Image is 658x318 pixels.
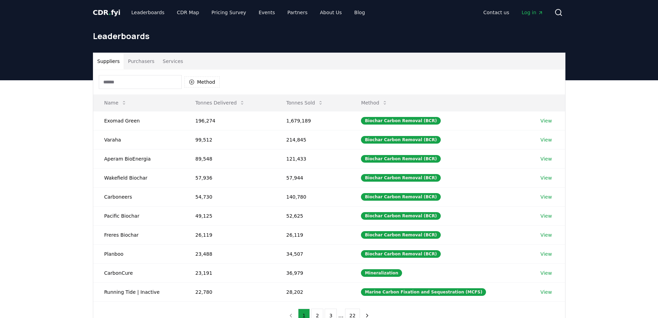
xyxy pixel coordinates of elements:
a: Events [253,6,280,19]
td: 89,548 [184,149,275,168]
td: 54,730 [184,187,275,206]
a: View [541,212,552,219]
td: 57,944 [275,168,350,187]
td: CarbonCure [93,263,184,282]
a: Leaderboards [126,6,170,19]
td: 49,125 [184,206,275,225]
span: Log in [522,9,543,16]
a: Blog [349,6,371,19]
a: Contact us [478,6,515,19]
td: Freres Biochar [93,225,184,244]
td: 23,488 [184,244,275,263]
td: 214,845 [275,130,350,149]
div: Mineralization [361,269,402,277]
td: 26,119 [184,225,275,244]
a: View [541,136,552,143]
a: View [541,174,552,181]
button: Services [159,53,187,70]
div: Biochar Carbon Removal (BCR) [361,212,440,220]
button: Tonnes Sold [281,96,329,110]
a: View [541,117,552,124]
h1: Leaderboards [93,30,565,42]
td: Wakefield Biochar [93,168,184,187]
button: Name [99,96,132,110]
button: Purchasers [124,53,159,70]
td: Pacific Biochar [93,206,184,225]
span: . [108,8,111,17]
button: Method [355,96,393,110]
a: Log in [516,6,549,19]
td: 36,979 [275,263,350,282]
td: 1,679,189 [275,111,350,130]
button: Method [184,76,220,88]
div: Biochar Carbon Removal (BCR) [361,193,440,201]
button: Tonnes Delivered [190,96,251,110]
td: 23,191 [184,263,275,282]
div: Biochar Carbon Removal (BCR) [361,250,440,258]
a: Partners [282,6,313,19]
td: 28,202 [275,282,350,301]
nav: Main [478,6,549,19]
a: CDR Map [171,6,204,19]
td: 57,936 [184,168,275,187]
a: CDR.fyi [93,8,121,17]
div: Biochar Carbon Removal (BCR) [361,174,440,182]
td: Exomad Green [93,111,184,130]
button: Suppliers [93,53,124,70]
td: Planboo [93,244,184,263]
div: Biochar Carbon Removal (BCR) [361,136,440,144]
td: 99,512 [184,130,275,149]
a: View [541,193,552,200]
td: 196,274 [184,111,275,130]
a: View [541,231,552,238]
nav: Main [126,6,370,19]
div: Biochar Carbon Removal (BCR) [361,155,440,163]
td: Running Tide | Inactive [93,282,184,301]
a: View [541,289,552,296]
a: About Us [314,6,347,19]
td: 26,119 [275,225,350,244]
a: View [541,270,552,276]
a: View [541,251,552,257]
td: 22,780 [184,282,275,301]
td: Aperam BioEnergia [93,149,184,168]
td: Varaha [93,130,184,149]
div: Marine Carbon Fixation and Sequestration (MCFS) [361,288,486,296]
td: 140,780 [275,187,350,206]
div: Biochar Carbon Removal (BCR) [361,117,440,125]
td: Carboneers [93,187,184,206]
td: 52,625 [275,206,350,225]
a: View [541,155,552,162]
div: Biochar Carbon Removal (BCR) [361,231,440,239]
a: Pricing Survey [206,6,251,19]
span: CDR fyi [93,8,121,17]
td: 34,507 [275,244,350,263]
td: 121,433 [275,149,350,168]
